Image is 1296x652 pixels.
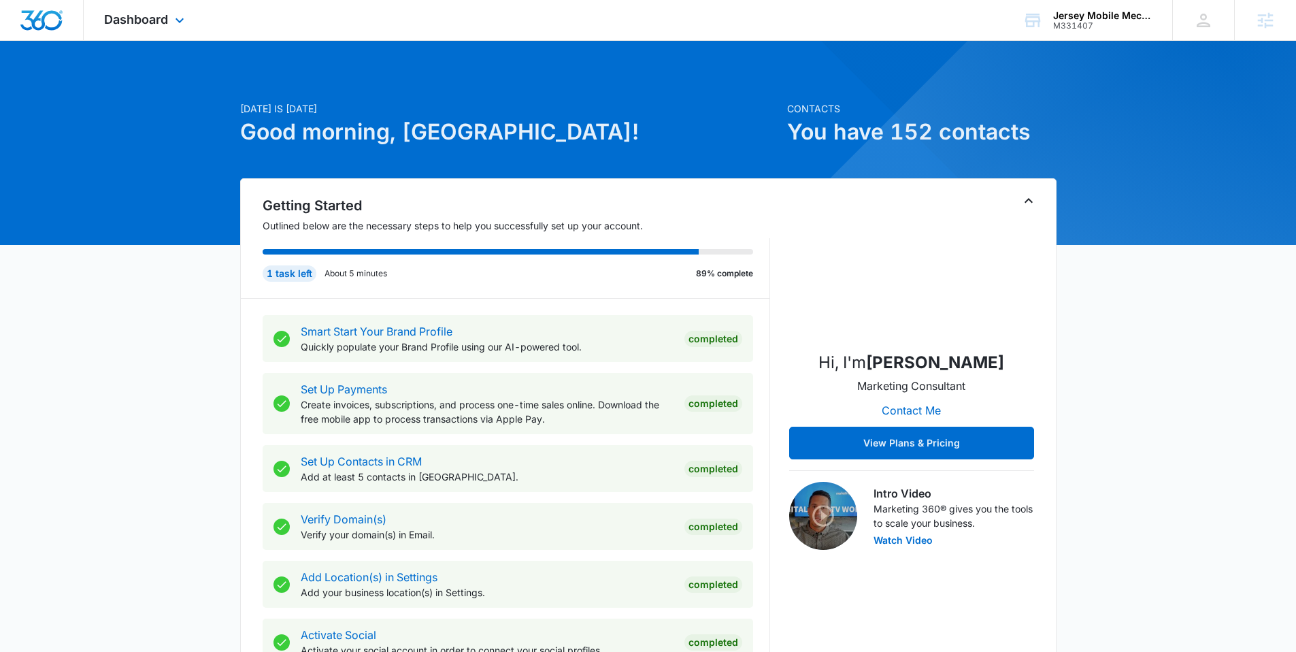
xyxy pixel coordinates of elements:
[38,22,67,33] div: v 4.0.25
[789,427,1034,459] button: View Plans & Pricing
[263,195,770,216] h2: Getting Started
[684,461,742,477] div: Completed
[844,203,980,340] img: Austyn Binkly
[818,351,1004,375] p: Hi, I'm
[868,394,954,427] button: Contact Me
[240,116,779,148] h1: Good morning, [GEOGRAPHIC_DATA]!
[150,80,229,89] div: Keywords by Traffic
[684,576,742,593] div: Completed
[301,527,674,542] p: Verify your domain(s) in Email.
[301,512,386,526] a: Verify Domain(s)
[684,331,742,347] div: Completed
[240,101,779,116] p: [DATE] is [DATE]
[874,502,1034,530] p: Marketing 360® gives you the tools to scale your business.
[22,35,33,46] img: website_grey.svg
[684,395,742,412] div: Completed
[789,482,857,550] img: Intro Video
[1053,21,1152,31] div: account id
[35,35,150,46] div: Domain: [DOMAIN_NAME]
[135,79,146,90] img: tab_keywords_by_traffic_grey.svg
[301,325,452,338] a: Smart Start Your Brand Profile
[301,570,437,584] a: Add Location(s) in Settings
[37,79,48,90] img: tab_domain_overview_orange.svg
[866,353,1004,372] strong: [PERSON_NAME]
[263,265,316,282] div: 1 task left
[301,397,674,426] p: Create invoices, subscriptions, and process one-time sales online. Download the free mobile app t...
[684,519,742,535] div: Completed
[22,22,33,33] img: logo_orange.svg
[263,218,770,233] p: Outlined below are the necessary steps to help you successfully set up your account.
[301,628,376,642] a: Activate Social
[787,101,1057,116] p: Contacts
[301,470,674,484] p: Add at least 5 contacts in [GEOGRAPHIC_DATA].
[874,485,1034,502] h3: Intro Video
[301,382,387,396] a: Set Up Payments
[1020,193,1037,209] button: Toggle Collapse
[696,267,753,280] p: 89% complete
[857,378,965,394] p: Marketing Consultant
[52,80,122,89] div: Domain Overview
[787,116,1057,148] h1: You have 152 contacts
[325,267,387,280] p: About 5 minutes
[301,340,674,354] p: Quickly populate your Brand Profile using our AI-powered tool.
[1053,10,1152,21] div: account name
[874,536,933,545] button: Watch Video
[301,585,674,600] p: Add your business location(s) in Settings.
[301,455,422,468] a: Set Up Contacts in CRM
[684,634,742,651] div: Completed
[104,12,168,27] span: Dashboard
